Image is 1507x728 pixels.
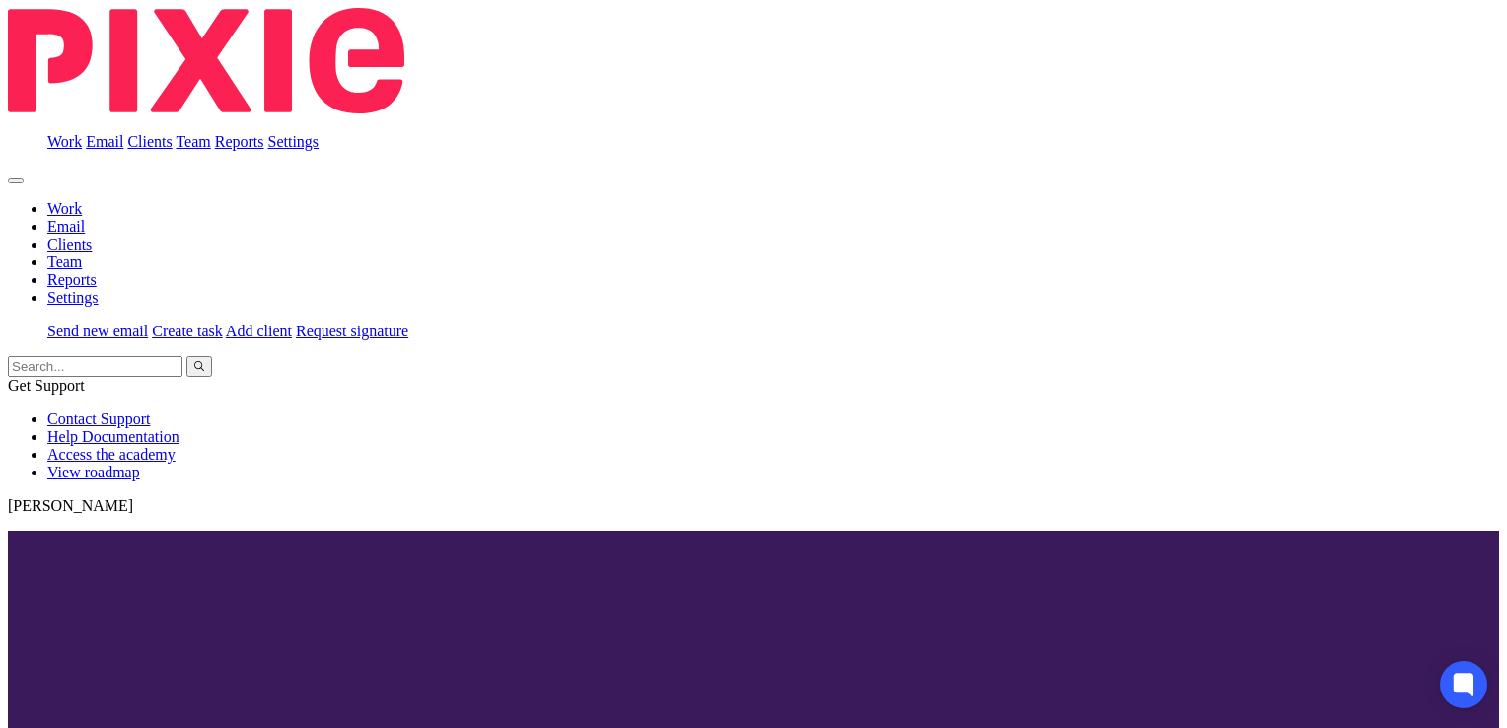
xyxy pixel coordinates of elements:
[47,236,92,253] a: Clients
[47,323,148,339] a: Send new email
[215,133,264,150] a: Reports
[127,133,172,150] a: Clients
[226,323,292,339] a: Add client
[8,377,85,394] span: Get Support
[8,497,1499,515] p: [PERSON_NAME]
[47,271,97,288] a: Reports
[47,446,176,463] a: Access the academy
[8,356,182,377] input: Search
[47,218,85,235] a: Email
[47,289,99,306] a: Settings
[47,410,150,427] a: Contact Support
[47,254,82,270] a: Team
[8,8,404,113] img: Pixie
[296,323,408,339] a: Request signature
[86,133,123,150] a: Email
[152,323,223,339] a: Create task
[47,428,179,445] a: Help Documentation
[47,133,82,150] a: Work
[176,133,210,150] a: Team
[47,200,82,217] a: Work
[186,356,212,377] button: Search
[268,133,320,150] a: Settings
[47,464,140,480] a: View roadmap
